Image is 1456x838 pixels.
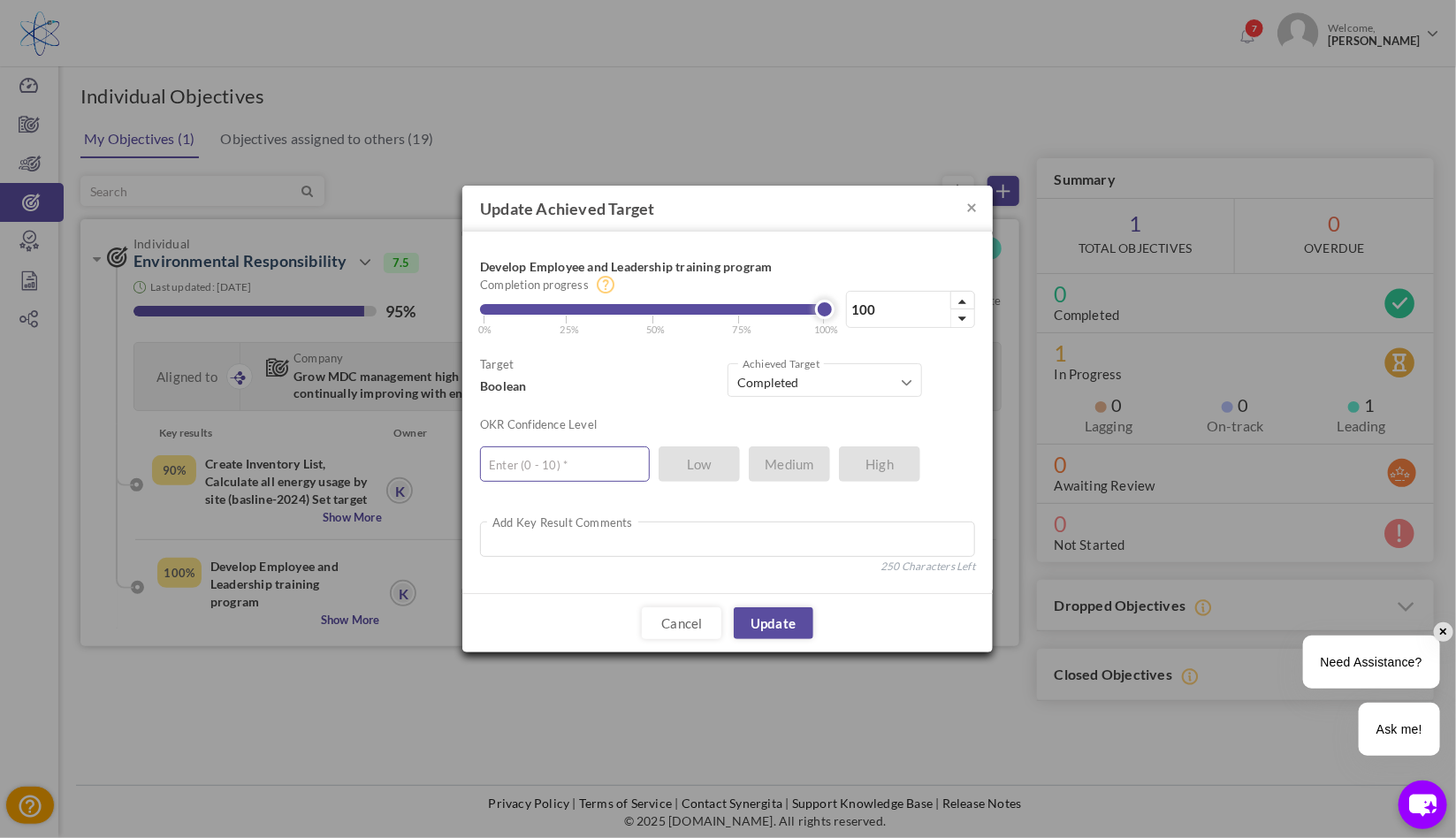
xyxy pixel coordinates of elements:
span: Boolean [480,378,526,393]
span: 250 Characters Left [880,558,975,575]
h4: Update Achieved Target [462,186,993,232]
h4: Develop Employee and Leadership training program [480,258,826,276]
span: | [822,309,839,338]
small: 100% [814,324,839,335]
label: Achieved Target [738,355,824,373]
div: ✕ [1434,622,1453,642]
span: | [566,309,580,338]
span: Completed [737,374,899,392]
label: OKR Confidence Level [480,415,597,433]
small: 25% [560,324,580,335]
div: Completed Percentage [480,304,825,315]
button: chat-button [1399,781,1447,829]
button: × [966,197,977,216]
div: Ask me! [1359,703,1440,756]
span: | [738,309,752,338]
a: Update [734,607,813,639]
a: Cancel [642,607,721,639]
small: 0% [478,324,492,335]
span: | [652,309,666,338]
label: Target [480,355,514,373]
span: | [483,309,492,338]
label: Add Key Result Comments [487,514,638,531]
button: Completed [728,363,922,397]
div: Need Assistance? [1303,636,1440,689]
small: 50% [646,324,666,335]
small: 75% [733,324,752,335]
